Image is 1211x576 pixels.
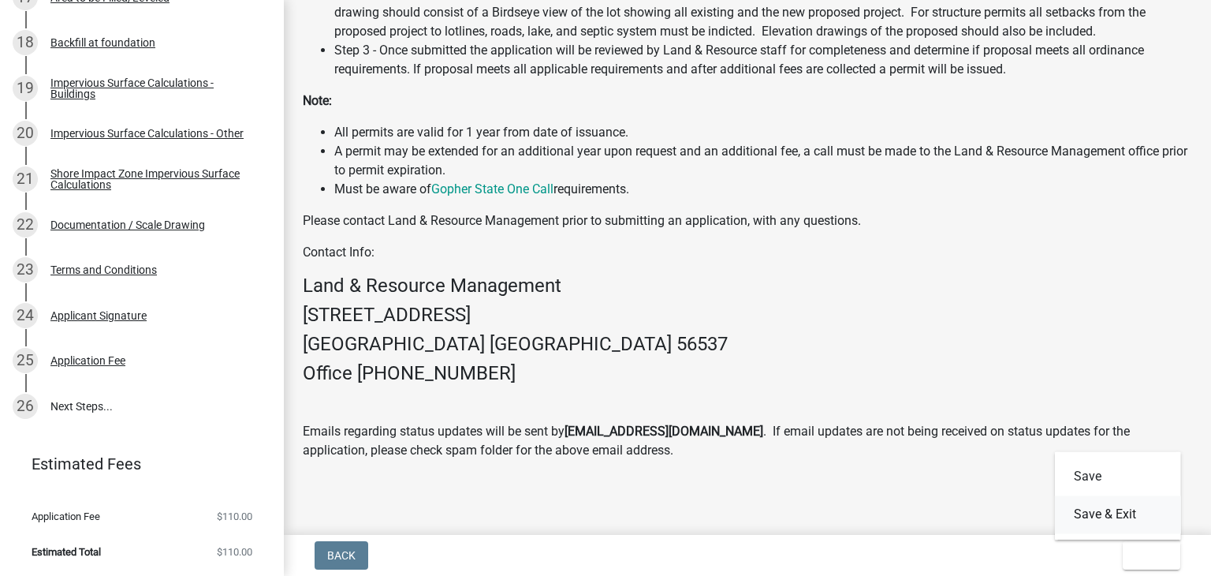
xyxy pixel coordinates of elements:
[334,142,1192,180] li: A permit may be extended for an additional year upon request and an additional fee, a call must b...
[32,547,101,557] span: Estimated Total
[13,121,38,146] div: 20
[303,93,332,108] strong: Note:
[217,547,252,557] span: $110.00
[50,77,259,99] div: Impervious Surface Calculations - Buildings
[334,123,1192,142] li: All permits are valid for 1 year from date of issuance.
[217,511,252,522] span: $110.00
[1055,451,1181,540] div: Exit
[13,212,38,238] div: 22
[303,304,1192,327] h4: [STREET_ADDRESS]
[50,310,147,321] div: Applicant Signature
[50,37,155,48] div: Backfill at foundation
[50,355,125,366] div: Application Fee
[13,394,38,419] div: 26
[13,448,259,480] a: Estimated Fees
[1123,541,1180,570] button: Exit
[303,243,1192,262] p: Contact Info:
[1055,458,1181,496] button: Save
[13,348,38,373] div: 25
[13,257,38,282] div: 23
[327,549,356,562] span: Back
[50,168,259,190] div: Shore Impact Zone Impervious Surface Calculations
[1055,496,1181,533] button: Save & Exit
[50,264,157,275] div: Terms and Conditions
[303,422,1192,460] p: Emails regarding status updates will be sent by . If email updates are not being received on stat...
[13,303,38,328] div: 24
[32,511,100,522] span: Application Fee
[315,541,368,570] button: Back
[303,362,1192,385] h4: Office [PHONE_NUMBER]
[1135,549,1158,562] span: Exit
[565,424,763,439] strong: [EMAIL_ADDRESS][DOMAIN_NAME]
[303,275,1192,297] h4: Land & Resource Management
[50,219,205,230] div: Documentation / Scale Drawing
[334,180,1192,199] li: Must be aware of requirements.
[50,128,244,139] div: Impervious Surface Calculations - Other
[13,76,38,101] div: 19
[303,333,1192,356] h4: [GEOGRAPHIC_DATA] [GEOGRAPHIC_DATA] 56537
[431,181,553,196] a: Gopher State One Call
[303,211,1192,230] p: Please contact Land & Resource Management prior to submitting an application, with any questions.
[334,41,1192,79] li: Step 3 - Once submitted the application will be reviewed by Land & Resource staff for completenes...
[13,30,38,55] div: 18
[13,166,38,192] div: 21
